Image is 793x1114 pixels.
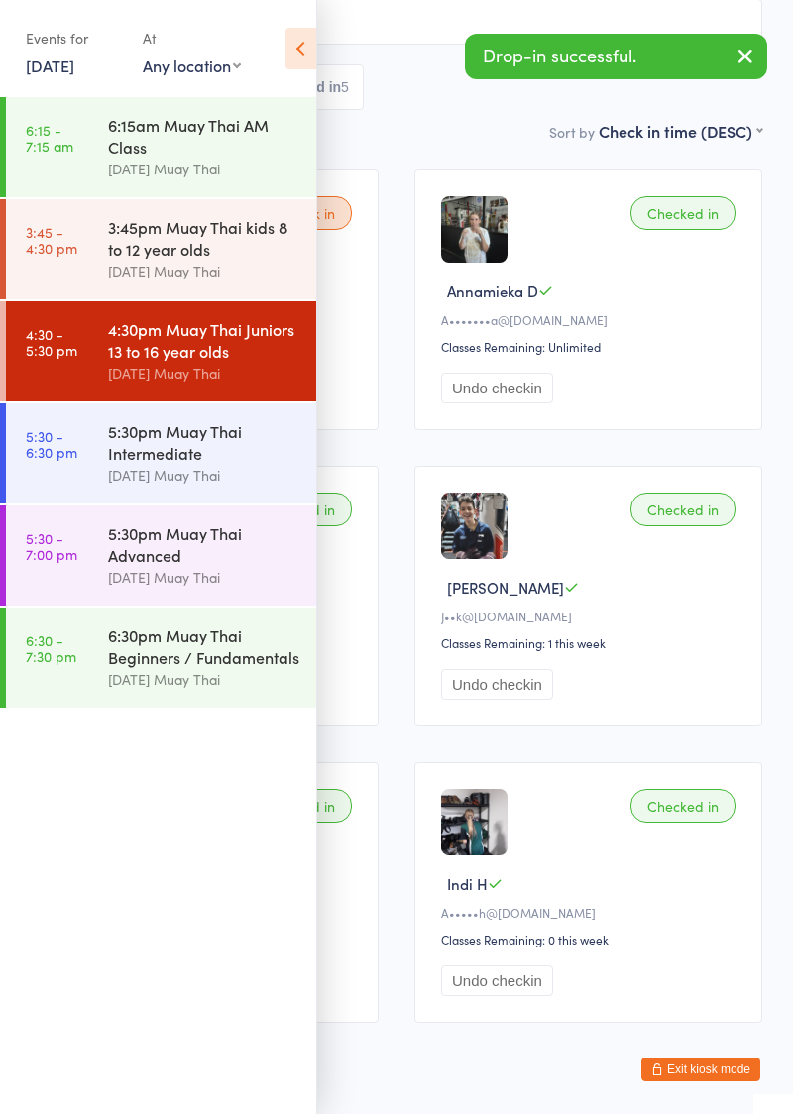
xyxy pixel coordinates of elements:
div: Checked in [630,196,736,230]
div: Classes Remaining: 0 this week [441,931,741,947]
div: [DATE] Muay Thai [108,668,299,691]
a: 5:30 -6:30 pm5:30pm Muay Thai Intermediate[DATE] Muay Thai [6,403,316,503]
div: A•••••h@[DOMAIN_NAME] [441,904,741,921]
div: 3:45pm Muay Thai kids 8 to 12 year olds [108,216,299,260]
div: Check in time (DESC) [599,120,762,142]
time: 5:30 - 6:30 pm [26,428,77,460]
div: [DATE] Muay Thai [108,260,299,282]
a: 5:30 -7:00 pm5:30pm Muay Thai Advanced[DATE] Muay Thai [6,505,316,606]
img: image1714542875.png [441,196,508,263]
label: Sort by [549,122,595,142]
div: Classes Remaining: 1 this week [441,634,741,651]
img: image1750921444.png [441,493,508,559]
div: Checked in [630,789,736,823]
time: 6:15 - 7:15 am [26,122,73,154]
div: 4:30pm Muay Thai Juniors 13 to 16 year olds [108,318,299,362]
div: [DATE] Muay Thai [108,566,299,589]
button: Exit kiosk mode [641,1058,760,1081]
button: Undo checkin [441,669,553,700]
span: Annamieka D [447,280,538,301]
button: Undo checkin [441,373,553,403]
a: 3:45 -4:30 pm3:45pm Muay Thai kids 8 to 12 year olds[DATE] Muay Thai [6,199,316,299]
time: 6:30 - 7:30 pm [26,632,76,664]
div: At [143,22,241,55]
div: [DATE] Muay Thai [108,464,299,487]
time: 5:30 - 7:00 pm [26,530,77,562]
div: 5 [341,79,349,95]
div: 5:30pm Muay Thai Intermediate [108,420,299,464]
div: [DATE] Muay Thai [108,362,299,385]
a: [DATE] [26,55,74,76]
div: 6:30pm Muay Thai Beginners / Fundamentals [108,624,299,668]
a: 6:30 -7:30 pm6:30pm Muay Thai Beginners / Fundamentals[DATE] Muay Thai [6,608,316,708]
div: 6:15am Muay Thai AM Class [108,114,299,158]
div: 5:30pm Muay Thai Advanced [108,522,299,566]
time: 4:30 - 5:30 pm [26,326,77,358]
div: Checked in [630,493,736,526]
span: [PERSON_NAME] [447,577,564,598]
a: 4:30 -5:30 pm4:30pm Muay Thai Juniors 13 to 16 year olds[DATE] Muay Thai [6,301,316,401]
div: J••k@[DOMAIN_NAME] [441,608,741,624]
img: image1753770301.png [441,789,508,855]
div: [DATE] Muay Thai [108,158,299,180]
div: A•••••••a@[DOMAIN_NAME] [441,311,741,328]
button: Undo checkin [441,965,553,996]
div: Any location [143,55,241,76]
time: 3:45 - 4:30 pm [26,224,77,256]
span: Indi H [447,873,488,894]
div: Events for [26,22,123,55]
div: Classes Remaining: Unlimited [441,338,741,355]
div: Drop-in successful. [465,34,767,79]
a: 6:15 -7:15 am6:15am Muay Thai AM Class[DATE] Muay Thai [6,97,316,197]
